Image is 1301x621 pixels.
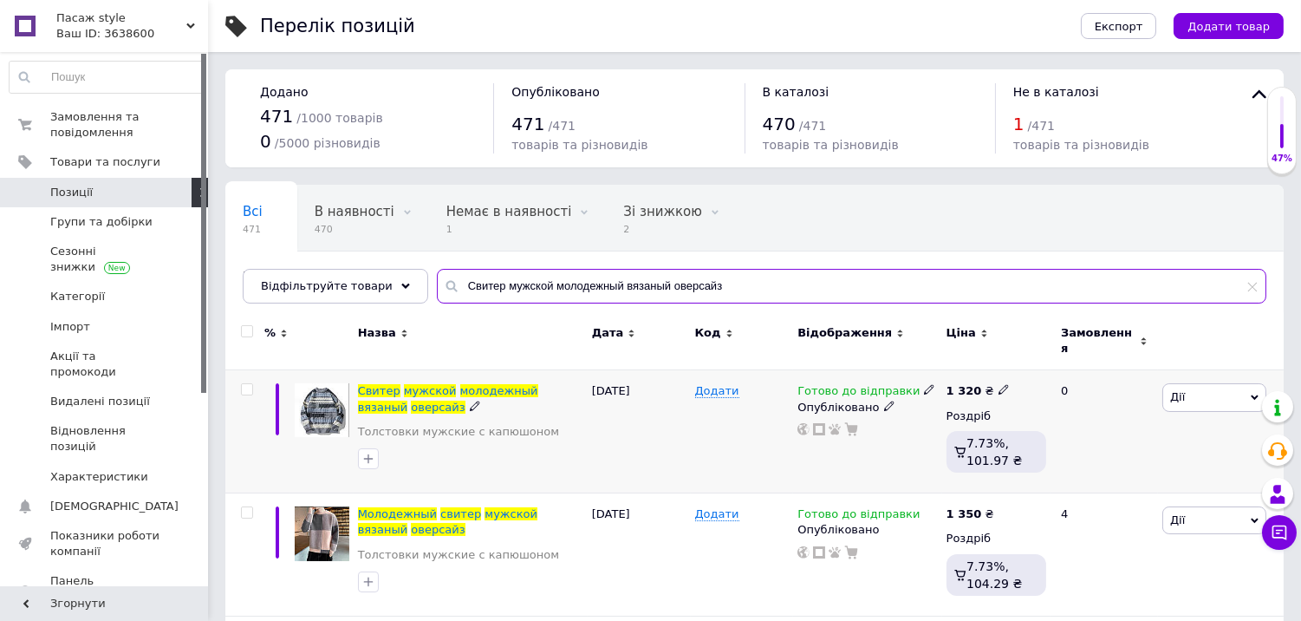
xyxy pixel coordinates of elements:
[511,138,647,152] span: товарів та різновидів
[358,384,538,413] a: Свитермужскоймолодежныйвязаныйоверсайз
[797,507,920,526] span: Готово до відправки
[446,223,572,236] span: 1
[1051,370,1158,494] div: 0
[1061,325,1135,356] span: Замовлення
[260,106,293,127] span: 471
[243,223,263,236] span: 471
[1170,390,1185,403] span: Дії
[1170,513,1185,526] span: Дії
[946,409,1046,424] div: Роздріб
[592,325,624,341] span: Дата
[295,383,349,437] img: Свитер мужской молодежный вязаный оверсайз
[50,423,160,454] span: Відновлення позицій
[295,507,349,561] img: Молодежный свитер мужской вязаный оверсайз
[946,531,1046,546] div: Роздріб
[260,85,308,99] span: Додано
[797,522,937,538] div: Опубліковано
[460,384,538,397] span: молодежный
[50,499,179,514] span: [DEMOGRAPHIC_DATA]
[261,279,393,292] span: Відфільтруйте товари
[50,244,160,275] span: Сезонні знижки
[50,573,160,605] span: Панель управління
[799,119,826,133] span: / 471
[358,547,559,563] a: Толстовки мужские с капюшоном
[946,507,982,520] b: 1 350
[358,523,408,536] span: вязаный
[411,523,465,536] span: оверсайз
[1028,119,1055,133] span: / 471
[1013,85,1099,99] span: Не в каталозі
[946,384,982,397] b: 1 320
[623,223,701,236] span: 2
[260,17,415,36] div: Перелік позицій
[358,401,408,414] span: вязаный
[296,111,382,125] span: / 1000 товарів
[695,507,739,521] span: Додати
[358,424,559,440] a: Толстовки мужские с капюшоном
[511,114,544,134] span: 471
[1095,20,1143,33] span: Експорт
[623,204,701,219] span: Зі знижкою
[10,62,204,93] input: Пошук
[549,119,576,133] span: / 471
[358,384,400,397] span: Свитер
[50,394,150,409] span: Видалені позиції
[358,507,537,536] a: Молодежныйсвитермужскойвязаныйоверсайз
[1051,494,1158,617] div: 4
[1013,138,1149,152] span: товарів та різновидів
[260,131,271,152] span: 0
[275,136,381,150] span: / 5000 різновидів
[485,507,537,520] span: мужской
[50,349,160,380] span: Акції та промокоди
[315,204,394,219] span: В наявності
[1262,515,1297,550] button: Чат з покупцем
[1013,114,1025,134] span: 1
[1187,20,1270,33] span: Додати товар
[50,528,160,559] span: Показники роботи компанії
[763,85,829,99] span: В каталозі
[411,401,465,414] span: оверсайз
[315,223,394,236] span: 470
[588,494,691,617] div: [DATE]
[50,469,148,485] span: Характеристики
[50,154,160,170] span: Товари та послуги
[695,384,739,398] span: Додати
[50,109,160,141] span: Замовлення та повідомлення
[437,269,1266,304] input: Пошук по назві позиції, артикулу і пошуковим запитам
[1081,13,1157,39] button: Експорт
[946,507,994,522] div: ₴
[946,325,976,341] span: Ціна
[243,270,351,285] span: [DOMAIN_NAME]
[446,204,572,219] span: Немає в наявності
[50,185,93,200] span: Позиції
[763,114,796,134] span: 470
[763,138,899,152] span: товарів та різновидів
[50,214,153,230] span: Групи та добірки
[243,204,263,219] span: Всі
[1268,153,1296,165] div: 47%
[695,325,721,341] span: Код
[50,319,90,335] span: Імпорт
[56,26,208,42] div: Ваш ID: 3638600
[56,10,186,26] span: Пасаж style
[50,289,105,304] span: Категорії
[511,85,600,99] span: Опубліковано
[440,507,481,520] span: свитер
[946,383,1010,399] div: ₴
[404,384,457,397] span: мужской
[797,400,937,415] div: Опубліковано
[358,507,437,520] span: Молодежный
[797,325,892,341] span: Відображення
[966,559,1022,591] span: 7.73%, 104.29 ₴
[1174,13,1284,39] button: Додати товар
[588,370,691,494] div: [DATE]
[797,384,920,402] span: Готово до відправки
[358,325,396,341] span: Назва
[264,325,276,341] span: %
[966,436,1022,467] span: 7.73%, 101.97 ₴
